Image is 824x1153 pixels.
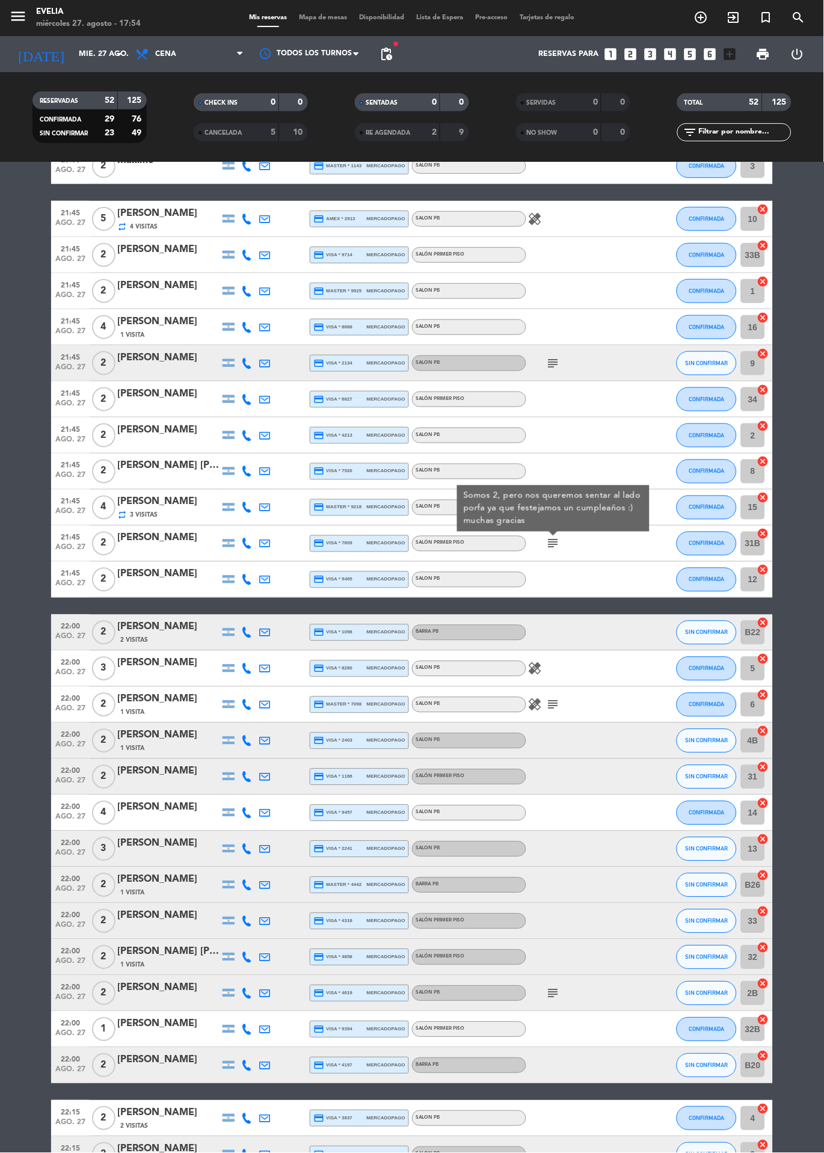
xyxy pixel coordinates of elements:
[313,430,352,441] span: visa * 4213
[686,990,728,997] span: SIN CONFIRMAR
[92,532,115,556] span: 2
[313,250,352,260] span: visa * 9714
[432,98,437,106] strong: 0
[683,46,698,62] i: looks_5
[432,128,437,137] strong: 2
[757,348,769,360] i: cancel
[55,799,85,813] span: 22:00
[684,100,703,106] span: TOTAL
[367,431,405,439] span: mercadopago
[757,420,769,432] i: cancel
[298,98,306,106] strong: 0
[117,567,220,582] div: [PERSON_NAME]
[514,14,581,21] span: Tarjetas de regalo
[757,203,769,215] i: cancel
[677,982,737,1006] button: SIN CONFIRMAR
[117,656,220,671] div: [PERSON_NAME]
[55,813,85,827] span: ago. 27
[55,327,85,341] span: ago. 27
[117,620,220,635] div: [PERSON_NAME]
[416,396,465,401] span: SALÓN PRIMER PISO
[313,286,362,297] span: master * 9925
[313,772,324,783] i: credit_card
[9,41,73,67] i: [DATE]
[416,541,465,546] span: SALÓN PRIMER PISO
[367,251,405,259] span: mercadopago
[313,322,352,333] span: visa * 8868
[757,725,769,737] i: cancel
[527,130,558,136] span: NO SHOW
[539,50,599,58] span: Reservas para
[689,576,725,583] span: CONFIRMADA
[757,275,769,287] i: cancel
[313,663,324,674] i: credit_card
[117,222,127,232] i: repeat
[416,505,440,509] span: SALON PB
[313,214,355,224] span: amex * 2913
[313,736,324,746] i: credit_card
[677,873,737,897] button: SIN CONFIRMAR
[313,161,324,171] i: credit_card
[55,727,85,741] span: 22:00
[367,845,405,853] span: mercadopago
[36,6,141,18] div: Evelia
[367,162,405,170] span: mercadopago
[92,460,115,484] span: 2
[313,663,352,674] span: visa * 8280
[55,241,85,255] span: 21:45
[92,243,115,267] span: 2
[130,222,158,232] span: 4 Visitas
[117,800,220,816] div: [PERSON_NAME]
[546,537,561,551] i: subject
[120,636,148,645] span: 2 Visitas
[379,47,393,61] span: pending_actions
[416,216,440,221] span: SALON PB
[677,315,737,339] button: CONFIRMADA
[757,689,769,701] i: cancel
[313,466,352,477] span: visa * 7920
[527,100,556,106] span: SERVIDAS
[757,798,769,810] i: cancel
[313,394,352,405] span: visa * 6827
[313,430,324,441] i: credit_card
[117,728,220,743] div: [PERSON_NAME]
[757,239,769,251] i: cancel
[55,277,85,291] span: 21:45
[313,574,324,585] i: credit_card
[677,765,737,789] button: SIN CONFIRMAR
[55,705,85,719] span: ago. 27
[416,163,440,168] span: SALON PB
[416,810,440,815] span: SALON PB
[677,1107,737,1131] button: CONFIRMADA
[367,576,405,583] span: mercadopago
[416,432,440,437] span: SALON PB
[130,511,158,520] span: 3 Visitas
[593,98,598,106] strong: 0
[55,219,85,233] span: ago. 27
[55,835,85,849] span: 22:00
[92,621,115,645] span: 2
[367,540,405,547] span: mercadopago
[271,128,275,137] strong: 5
[689,396,725,402] span: CONFIRMADA
[55,530,85,544] span: 21:45
[416,324,440,329] span: SALON PB
[689,215,725,222] span: CONFIRMADA
[677,568,737,592] button: CONFIRMADA
[689,251,725,258] span: CONFIRMADA
[117,530,220,546] div: [PERSON_NAME]
[689,468,725,475] span: CONFIRMADA
[546,356,561,370] i: subject
[677,945,737,970] button: SIN CONFIRMAR
[55,399,85,413] span: ago. 27
[411,14,470,21] span: Lista de Espera
[546,698,561,712] i: subject
[313,161,362,171] span: master * 1143
[689,665,725,672] span: CONFIRMADA
[313,358,324,369] i: credit_card
[367,665,405,672] span: mercadopago
[117,494,220,510] div: [PERSON_NAME]
[313,627,324,638] i: credit_card
[727,10,741,25] i: exit_to_app
[105,129,114,137] strong: 23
